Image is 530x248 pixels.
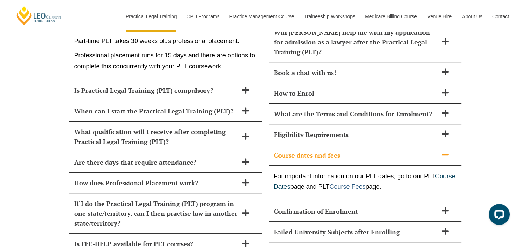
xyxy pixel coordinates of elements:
[274,206,438,216] h2: Confirmation of Enrolment
[274,227,438,237] h2: Failed University Subjects after Enrolling
[487,1,514,32] a: Contact
[74,106,238,116] h2: When can I start the Practical Legal Training (PLT)?
[422,1,457,32] a: Venue Hire
[74,127,238,146] h2: What qualification will I receive after completing Practical Legal Training (PLT)?
[121,1,181,32] a: Practical Legal Training
[329,183,365,190] a: Course Fees
[74,157,238,167] h2: Are there days that require attendance?
[16,6,62,26] a: [PERSON_NAME] Centre for Law
[299,1,360,32] a: Traineeship Workshops
[74,50,256,71] p: Professional placement runs for 15 days and there are options to complete this concurrently with ...
[181,1,224,32] a: CPD Programs
[274,109,438,119] h2: What are the Terms and Conditions for Enrolment?
[483,201,512,230] iframe: LiveChat chat widget
[74,85,238,95] h2: Is Practical Legal Training (PLT) compulsory?
[274,130,438,139] h2: Eligibility Requirements
[74,199,238,228] h2: If I do the Practical Legal Training (PLT) program in one state/territory, can I then practise la...
[274,68,438,77] h2: Book a chat with us!
[274,27,438,57] h2: Will [PERSON_NAME] help me with my application for admission as a lawyer after the Practical Lega...
[360,1,422,32] a: Medicare Billing Course
[274,88,438,98] h2: How to Enrol
[74,178,238,188] h2: How does Professional Placement work?
[274,171,456,192] p: For important information on our PLT dates, go to our PLT page and PLT page.
[74,36,256,47] p: Part-time PLT takes 30 weeks plus professional placement.
[457,1,487,32] a: About Us
[224,1,299,32] a: Practice Management Course
[274,150,438,160] h2: Course dates and fees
